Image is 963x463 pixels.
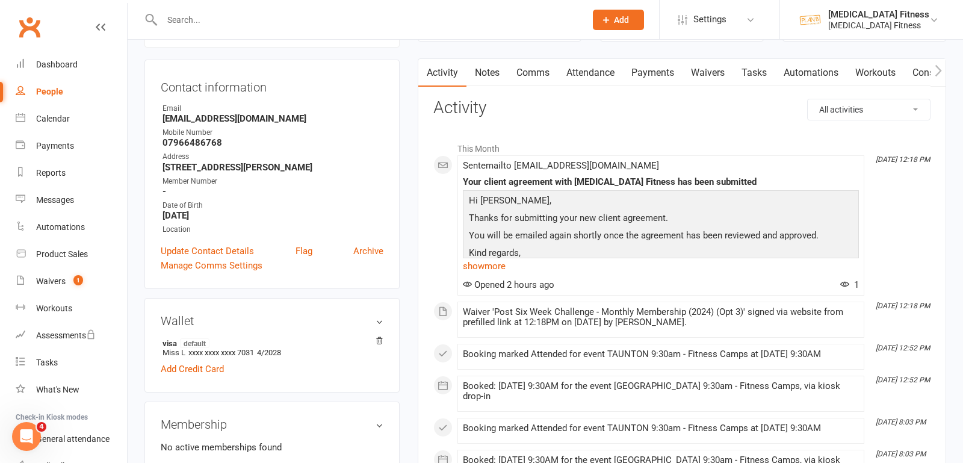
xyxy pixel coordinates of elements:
[36,385,79,394] div: What's New
[16,295,127,322] a: Workouts
[16,214,127,241] a: Automations
[828,9,929,20] div: [MEDICAL_DATA] Fitness
[623,59,683,87] a: Payments
[876,344,930,352] i: [DATE] 12:52 PM
[904,59,956,87] a: Consent
[16,105,127,132] a: Calendar
[163,162,383,173] strong: [STREET_ADDRESS][PERSON_NAME]
[593,10,644,30] button: Add
[161,76,383,94] h3: Contact information
[161,440,383,455] p: No active memberships found
[463,258,859,275] a: show more
[163,137,383,148] strong: 07966486768
[16,268,127,295] a: Waivers 1
[163,151,383,163] div: Address
[463,279,554,290] span: Opened 2 hours ago
[466,246,856,263] p: Kind regards,
[161,337,383,359] li: Miss L
[73,275,83,285] span: 1
[466,193,856,211] p: Hi [PERSON_NAME]
[16,187,127,214] a: Messages
[163,224,383,235] div: Location
[16,349,127,376] a: Tasks
[36,60,78,69] div: Dashboard
[163,200,383,211] div: Date of Birth
[876,302,930,310] i: [DATE] 12:18 PM
[16,426,127,453] a: General attendance kiosk mode
[163,176,383,187] div: Member Number
[876,155,930,164] i: [DATE] 12:18 PM
[158,11,577,28] input: Search...
[463,423,859,433] div: Booking marked Attended for event TAUNTON 9:30am - Fitness Camps at [DATE] 9:30AM
[161,418,383,431] h3: Membership
[16,322,127,349] a: Assessments
[466,59,508,87] a: Notes
[14,12,45,42] a: Clubworx
[16,51,127,78] a: Dashboard
[161,362,224,376] a: Add Credit Card
[558,59,623,87] a: Attendance
[418,59,466,87] a: Activity
[466,211,856,228] p: Thanks for submitting your new client agreement.
[163,127,383,138] div: Mobile Number
[296,244,312,258] a: Flag
[163,103,383,114] div: Email
[614,15,629,25] span: Add
[840,279,859,290] span: 1
[876,376,930,384] i: [DATE] 12:52 PM
[36,434,110,444] div: General attendance
[36,276,66,286] div: Waivers
[257,348,281,357] span: 4/2028
[693,6,726,33] span: Settings
[36,114,70,123] div: Calendar
[37,422,46,432] span: 4
[188,348,254,357] span: xxxx xxxx xxxx 7031
[683,59,733,87] a: Waivers
[36,303,72,313] div: Workouts
[876,450,926,458] i: [DATE] 8:03 PM
[798,8,822,32] img: thumb_image1569280052.png
[163,186,383,197] strong: -
[433,99,930,117] h3: Activity
[36,249,88,259] div: Product Sales
[36,195,74,205] div: Messages
[876,418,926,426] i: [DATE] 8:03 PM
[353,244,383,258] a: Archive
[161,314,383,328] h3: Wallet
[508,59,558,87] a: Comms
[433,136,930,155] li: This Month
[163,210,383,221] strong: [DATE]
[463,381,859,402] div: Booked: [DATE] 9:30AM for the event [GEOGRAPHIC_DATA] 9:30am - Fitness Camps, via kiosk drop-in
[16,78,127,105] a: People
[36,222,85,232] div: Automations
[12,422,41,451] iframe: Intercom live chat
[36,331,96,340] div: Assessments
[775,59,847,87] a: Automations
[16,376,127,403] a: What's New
[36,141,74,151] div: Payments
[463,160,659,171] span: Sent email to [EMAIL_ADDRESS][DOMAIN_NAME]
[463,177,859,187] div: Your client agreement with [MEDICAL_DATA] Fitness has been submitted
[16,241,127,268] a: Product Sales
[828,20,929,31] div: [MEDICAL_DATA] Fitness
[36,168,66,178] div: Reports
[466,228,856,246] p: You will be emailed again shortly once the agreement has been reviewed and approved.
[163,338,377,348] strong: visa
[16,132,127,160] a: Payments
[161,244,254,258] a: Update Contact Details
[16,160,127,187] a: Reports
[847,59,904,87] a: Workouts
[733,59,775,87] a: Tasks
[463,349,859,359] div: Booking marked Attended for event TAUNTON 9:30am - Fitness Camps at [DATE] 9:30AM
[161,258,262,273] a: Manage Comms Settings
[36,87,63,96] div: People
[463,307,859,328] div: Waiver 'Post Six Week Challenge - Monthly Membership (2024) (Opt 3)' signed via website from pref...
[36,358,58,367] div: Tasks
[180,338,209,348] span: default
[163,113,383,124] strong: [EMAIL_ADDRESS][DOMAIN_NAME]
[550,195,551,206] span: ,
